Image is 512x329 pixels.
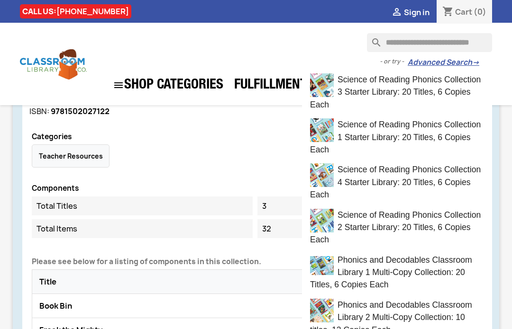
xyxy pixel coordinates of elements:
img: science-of-reading-phonics-collection-3-starter-library-20-titles-6-copies-each.jpg [310,73,334,97]
dt: Total Titles [32,196,253,215]
span: → [472,58,479,67]
span: Science of Reading Phonics Collection 1 Starter Library: 20 Titles, 6 Copies Each [310,120,481,154]
span: (0) [474,7,486,17]
div: CALL US: [20,4,131,18]
label: ISBN: [29,107,49,116]
span: Science of Reading Phonics Collection 3 Starter Library: 20 Titles, 6 Copies Each [310,75,481,109]
p: Components [32,185,483,193]
span: Science of Reading Phonics Collection 4 Starter Library: 20 Titles, 6 Copies Each [310,165,481,199]
i:  [391,7,402,18]
a:  Sign in [391,7,430,18]
img: Classroom Library Company [20,49,87,80]
i: search [367,33,378,44]
span: 9781502027122 [51,106,110,116]
div: Teacher Resources [32,144,110,168]
input: Search [367,33,492,52]
dd: 3 [257,196,478,215]
div: Book Bin [37,299,345,313]
span: - or try - [380,57,408,66]
img: phonics-and-decodables-classroom-library-1-multi-copy-collection-20-titles-6-copies-each.jpg [310,254,334,277]
span: Science of Reading Phonics Collection 2 Starter Library: 20 Titles, 6 Copies Each [310,210,481,245]
a: Fulfillment Solutions [229,76,375,95]
span: Sign in [404,7,430,18]
span: Phonics and Decodables Classroom Library 1 Multi-Copy Collection: 20 Titles, 6 Copies Each [310,255,472,290]
a: [PHONE_NUMBER] [56,6,129,17]
p: Please see below for a listing of components in this collection. [32,257,483,267]
div: Title [37,275,345,289]
p: Categories [32,133,483,141]
i: shopping_cart [442,7,454,18]
a: SHOP CATEGORIES [108,75,228,96]
img: science-of-reading-phonics-collection-2-starter-library-20-titles-6-copies-each.jpg [310,209,334,232]
a: Advanced Search→ [408,58,479,67]
img: science-of-reading-phonics-collection-1-starter-library-20-titles-6-copies-each.jpg [310,118,334,142]
span: Cart [455,7,472,17]
img: phonics-and-decodables-classroom-library-2-multi-copy-collection-10-titles-12-copies-each.jpg [310,299,334,322]
i:  [113,80,124,91]
dd: 32 [257,219,478,238]
img: science-of-reading-phonics-collection-4-starter-library-20-titles-6-copies-each.jpg [310,163,334,187]
dt: Total Items [32,219,253,238]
